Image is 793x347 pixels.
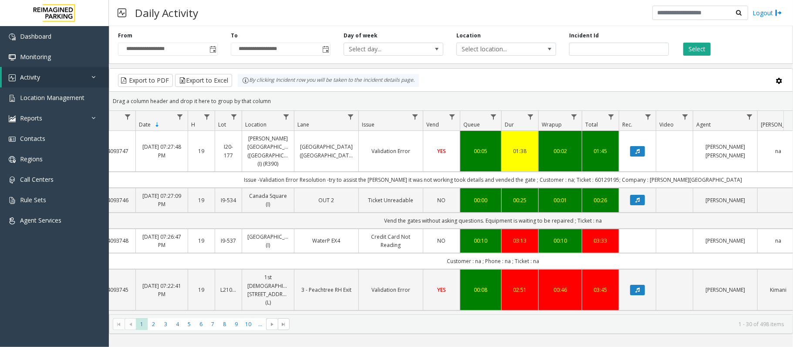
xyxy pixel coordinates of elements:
[193,286,209,294] a: 19
[106,286,130,294] a: 4093745
[122,111,134,123] a: Id Filter Menu
[208,43,217,55] span: Toggle popup
[544,147,577,155] div: 00:02
[587,286,614,294] div: 03:45
[154,121,161,128] span: Sortable
[507,147,533,155] a: 01:38
[220,237,236,245] a: I9-537
[605,111,617,123] a: Total Filter Menu
[699,237,752,245] a: [PERSON_NAME]
[193,147,209,155] a: 19
[362,121,375,128] span: Issue
[148,318,159,330] span: Page 2
[344,32,378,40] label: Day of week
[266,318,278,330] span: Go to the next page
[466,196,496,204] div: 00:00
[699,286,752,294] a: [PERSON_NAME]
[193,237,209,245] a: 19
[679,111,691,123] a: Video Filter Menu
[568,111,580,123] a: Wrapup Filter Menu
[20,196,46,204] span: Rule Sets
[438,197,446,204] span: NO
[2,67,109,87] a: Activity
[507,196,533,204] a: 00:25
[269,321,276,328] span: Go to the next page
[321,43,330,55] span: Toggle popup
[345,111,357,123] a: Lane Filter Menu
[659,121,674,128] span: Video
[364,147,418,155] a: Validation Error
[9,74,16,81] img: 'icon'
[195,318,207,330] span: Page 6
[20,114,42,122] span: Reports
[744,111,756,123] a: Agent Filter Menu
[426,121,439,128] span: Vend
[642,111,654,123] a: Rec. Filter Menu
[242,77,249,84] img: infoIcon.svg
[20,73,40,81] span: Activity
[20,155,43,163] span: Regions
[9,33,16,40] img: 'icon'
[300,196,353,204] a: OUT 2
[544,237,577,245] a: 00:10
[488,111,499,123] a: Queue Filter Menu
[247,134,289,168] a: [PERSON_NAME][GEOGRAPHIC_DATA] ([GEOGRAPHIC_DATA]) (I) (R390)
[20,134,45,143] span: Contacts
[20,93,84,102] span: Location Management
[175,74,232,87] button: Export to Excel
[300,286,353,294] a: 3 - Peachtree RH Exit
[429,147,455,155] a: YES
[466,286,496,294] div: 00:08
[220,143,236,159] a: I20-177
[20,175,54,184] span: Call Centers
[9,177,16,184] img: 'icon'
[280,321,287,328] span: Go to the last page
[118,74,173,87] button: Export to PDF
[429,196,455,204] a: NO
[300,143,353,159] a: [GEOGRAPHIC_DATA] ([GEOGRAPHIC_DATA])
[139,121,151,128] span: Date
[300,237,353,245] a: WaterP EX4
[183,318,195,330] span: Page 5
[466,237,496,245] a: 00:10
[141,233,182,249] a: [DATE] 07:26:47 PM
[9,54,16,61] img: 'icon'
[20,32,51,40] span: Dashboard
[683,43,711,56] button: Select
[20,53,51,61] span: Monitoring
[218,121,226,128] span: Lot
[507,237,533,245] div: 03:13
[207,318,219,330] span: Page 7
[344,43,423,55] span: Select day...
[219,318,230,330] span: Page 8
[587,237,614,245] a: 03:33
[109,111,793,314] div: Data table
[106,196,130,204] a: 4093746
[106,147,130,155] a: 4093747
[280,111,292,123] a: Location Filter Menu
[172,318,183,330] span: Page 4
[141,192,182,208] a: [DATE] 07:27:09 PM
[118,2,126,23] img: pageIcon
[456,32,481,40] label: Location
[622,121,632,128] span: Rec.
[542,121,562,128] span: Wrapup
[297,121,309,128] span: Lane
[466,147,496,155] a: 00:05
[9,115,16,122] img: 'icon'
[228,111,240,123] a: Lot Filter Menu
[544,196,577,204] a: 00:01
[230,318,242,330] span: Page 9
[525,111,537,123] a: Dur Filter Menu
[696,121,711,128] span: Agent
[141,282,182,298] a: [DATE] 07:22:41 PM
[295,320,784,328] kendo-pager-info: 1 - 30 of 498 items
[193,196,209,204] a: 19
[254,318,266,330] span: Page 11
[507,286,533,294] a: 02:51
